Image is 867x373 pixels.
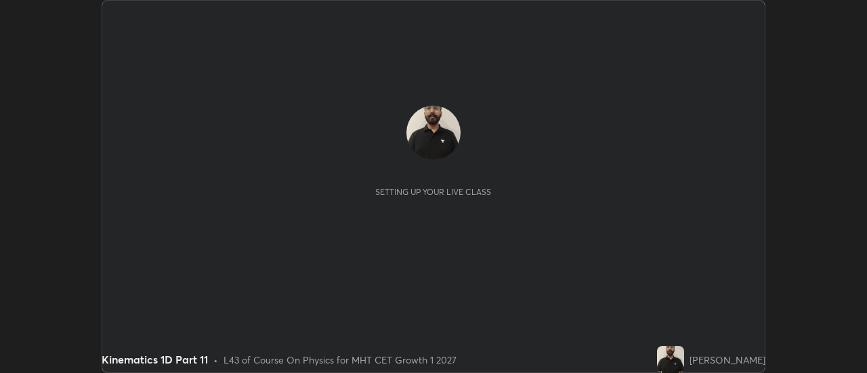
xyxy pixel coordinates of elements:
[213,353,218,367] div: •
[657,346,684,373] img: c21a7924776a486d90e20529bf12d3cf.jpg
[690,353,765,367] div: [PERSON_NAME]
[102,351,208,368] div: Kinematics 1D Part 11
[224,353,457,367] div: L43 of Course On Physics for MHT CET Growth 1 2027
[375,187,491,197] div: Setting up your live class
[406,106,461,160] img: c21a7924776a486d90e20529bf12d3cf.jpg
